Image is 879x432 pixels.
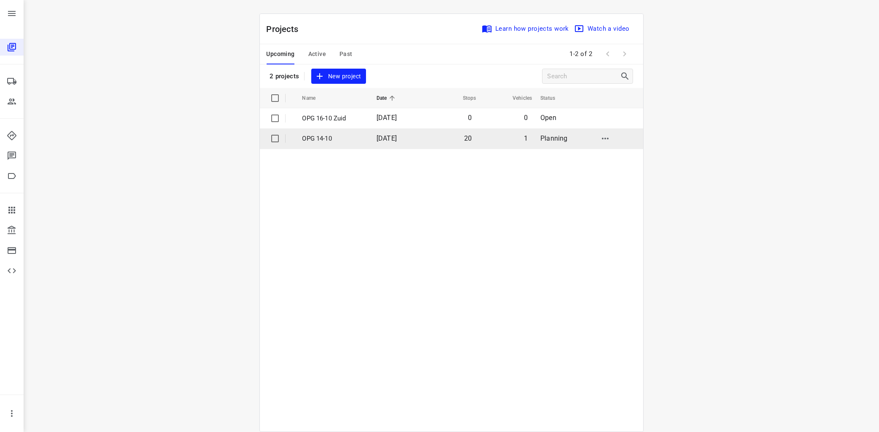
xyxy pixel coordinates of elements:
p: 2 projects [270,72,299,80]
span: 1-2 of 2 [566,45,596,63]
span: 0 [468,114,472,122]
span: Vehicles [502,93,532,103]
span: 0 [524,114,528,122]
p: OPG 16-10 Zuid [302,114,364,123]
span: Status [540,93,566,103]
span: 20 [464,134,472,142]
span: Upcoming [267,49,295,59]
span: Next Page [616,45,633,62]
span: Past [339,49,353,59]
span: Planning [540,134,567,142]
span: 1 [524,134,528,142]
span: Date [377,93,398,103]
div: Search [620,71,633,81]
span: New project [316,71,361,82]
p: OPG 14-10 [302,134,364,144]
span: Previous Page [599,45,616,62]
span: Name [302,93,327,103]
button: New project [311,69,366,84]
span: Open [540,114,556,122]
span: [DATE] [377,114,397,122]
input: Search projects [548,70,620,83]
span: Stops [452,93,476,103]
span: Active [308,49,326,59]
span: [DATE] [377,134,397,142]
p: Projects [267,23,305,35]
